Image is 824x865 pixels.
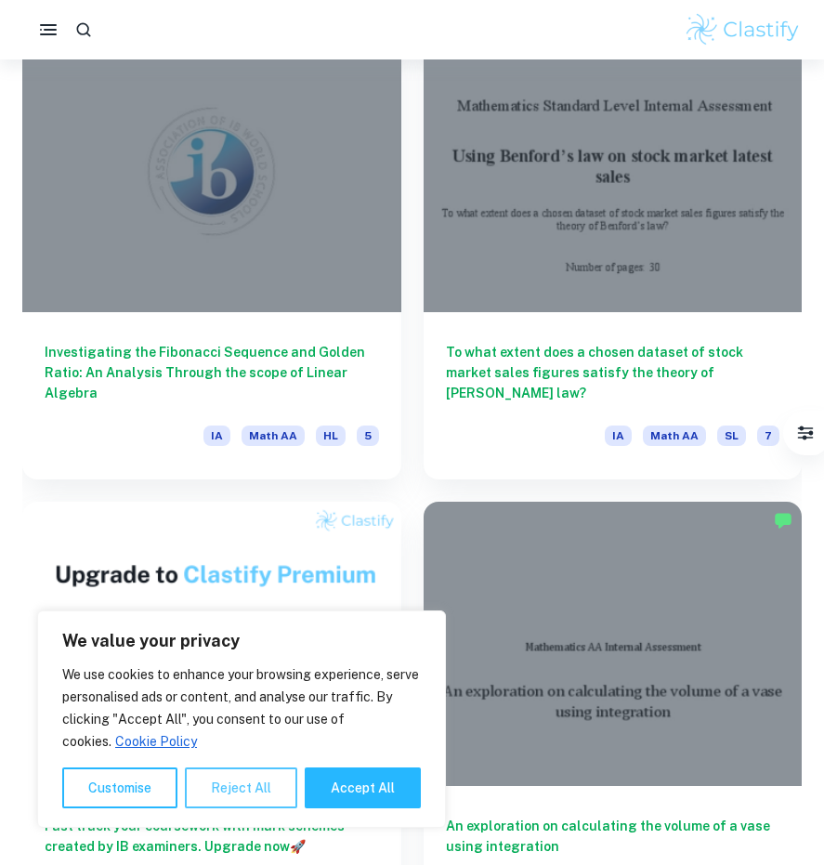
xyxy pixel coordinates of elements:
[787,414,824,452] button: Filter
[643,426,706,446] span: Math AA
[22,28,401,479] a: Investigating the Fibonacci Sequence and Golden Ratio: An Analysis Through the scope of Linear Al...
[62,767,177,808] button: Customise
[37,610,446,828] div: We value your privacy
[242,426,305,446] span: Math AA
[774,511,792,530] img: Marked
[684,11,802,48] img: Clastify logo
[757,426,779,446] span: 7
[62,663,421,753] p: We use cookies to enhance your browsing experience, serve personalised ads or content, and analys...
[45,816,379,857] h6: Fast track your coursework with mark schemes created by IB examiners. Upgrade now
[305,767,421,808] button: Accept All
[446,342,780,403] h6: To what extent does a chosen dataset of stock market sales figures satisfy the theory of [PERSON_...
[290,839,306,854] span: 🚀
[717,426,746,446] span: SL
[114,733,198,750] a: Cookie Policy
[62,630,421,652] p: We value your privacy
[185,767,297,808] button: Reject All
[22,502,401,786] img: Thumbnail
[357,426,379,446] span: 5
[424,28,803,479] a: To what extent does a chosen dataset of stock market sales figures satisfy the theory of [PERSON_...
[45,342,379,403] h6: Investigating the Fibonacci Sequence and Golden Ratio: An Analysis Through the scope of Linear Al...
[203,426,230,446] span: IA
[316,426,346,446] span: HL
[605,426,632,446] span: IA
